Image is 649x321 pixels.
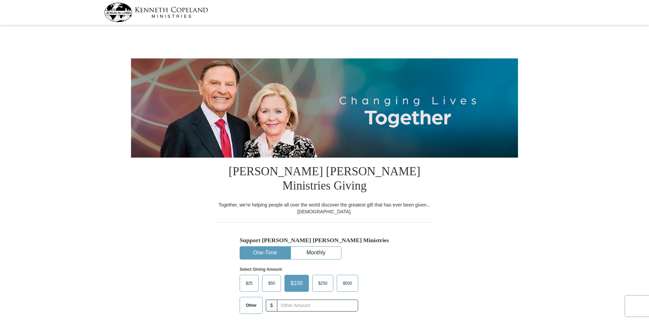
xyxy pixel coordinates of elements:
[240,267,282,272] strong: Select Giving Amount
[240,247,290,259] button: One-Time
[287,278,306,288] span: $100
[242,278,256,288] span: $25
[266,300,277,311] span: $
[277,300,358,311] input: Other Amount
[240,237,409,244] h5: Support [PERSON_NAME] [PERSON_NAME] Ministries
[291,247,341,259] button: Monthly
[265,278,278,288] span: $50
[339,278,355,288] span: $500
[315,278,331,288] span: $250
[104,3,208,22] img: kcm-header-logo.svg
[214,201,435,215] div: Together, we're helping people all over the world discover the greatest gift that has ever been g...
[242,300,260,310] span: Other
[214,158,435,201] h1: [PERSON_NAME] [PERSON_NAME] Ministries Giving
